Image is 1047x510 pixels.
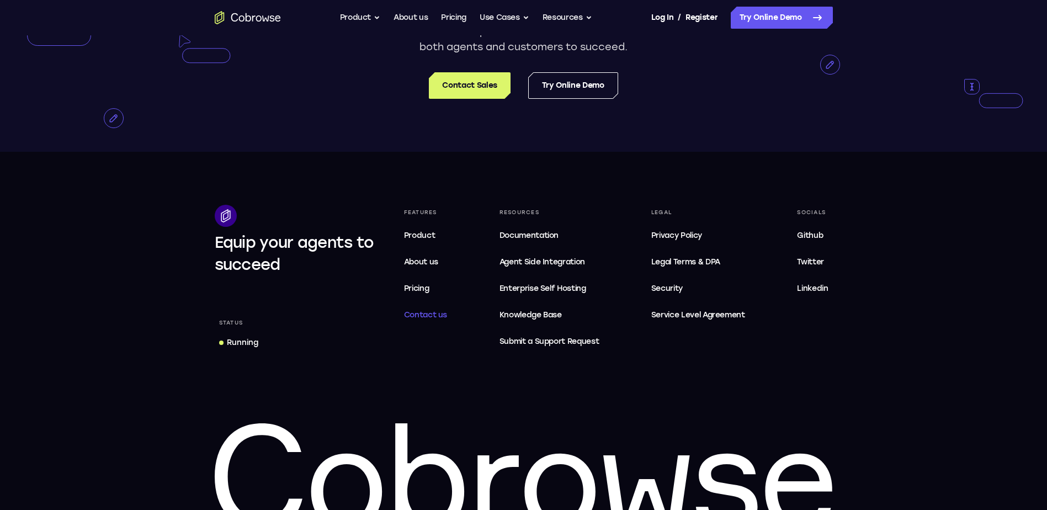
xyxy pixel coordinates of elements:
a: Go to the home page [215,11,281,24]
span: Knowledge Base [499,310,562,320]
div: Resources [495,205,604,220]
a: Log In [651,7,673,29]
a: Enterprise Self Hosting [495,278,604,300]
a: Agent Side Integration [495,251,604,273]
a: About us [400,251,452,273]
span: Service Level Agreement [651,309,745,322]
span: Contact us [404,310,448,320]
a: Pricing [441,7,466,29]
span: Equip your agents to succeed [215,233,374,274]
span: About us [404,257,438,267]
span: Product [404,231,435,240]
a: About us [394,7,428,29]
span: Submit a Support Request [499,335,599,348]
span: Github [797,231,823,240]
button: Use Cases [480,7,529,29]
a: Privacy Policy [647,225,750,247]
a: Pricing [400,278,452,300]
span: / [678,11,681,24]
a: Linkedin [793,278,832,300]
a: Submit a Support Request [495,331,604,353]
a: Security [647,278,750,300]
span: Agent Side Integration [499,256,599,269]
a: Knowledge Base [495,304,604,326]
a: Product [400,225,452,247]
a: Legal Terms & DPA [647,251,750,273]
div: Status [215,315,248,331]
div: Socials [793,205,832,220]
button: Product [340,7,381,29]
a: Github [793,225,832,247]
a: Documentation [495,225,604,247]
a: Service Level Agreement [647,304,750,326]
span: Twitter [797,257,824,267]
div: Running [227,337,258,348]
span: Security [651,284,683,293]
span: Pricing [404,284,429,293]
p: Harness the power of Cobrowse to enable both agents and customers to succeed. [411,24,636,55]
a: Try Online Demo [731,7,833,29]
a: Twitter [793,251,832,273]
button: Resources [543,7,592,29]
a: Running [215,333,263,353]
span: Privacy Policy [651,231,702,240]
span: Legal Terms & DPA [651,257,720,267]
a: Register [685,7,718,29]
a: Try Online Demo [528,72,618,99]
a: Contact Sales [429,72,510,99]
div: Legal [647,205,750,220]
a: Contact us [400,304,452,326]
span: Enterprise Self Hosting [499,282,599,295]
div: Features [400,205,452,220]
span: Linkedin [797,284,828,293]
span: Documentation [499,231,559,240]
